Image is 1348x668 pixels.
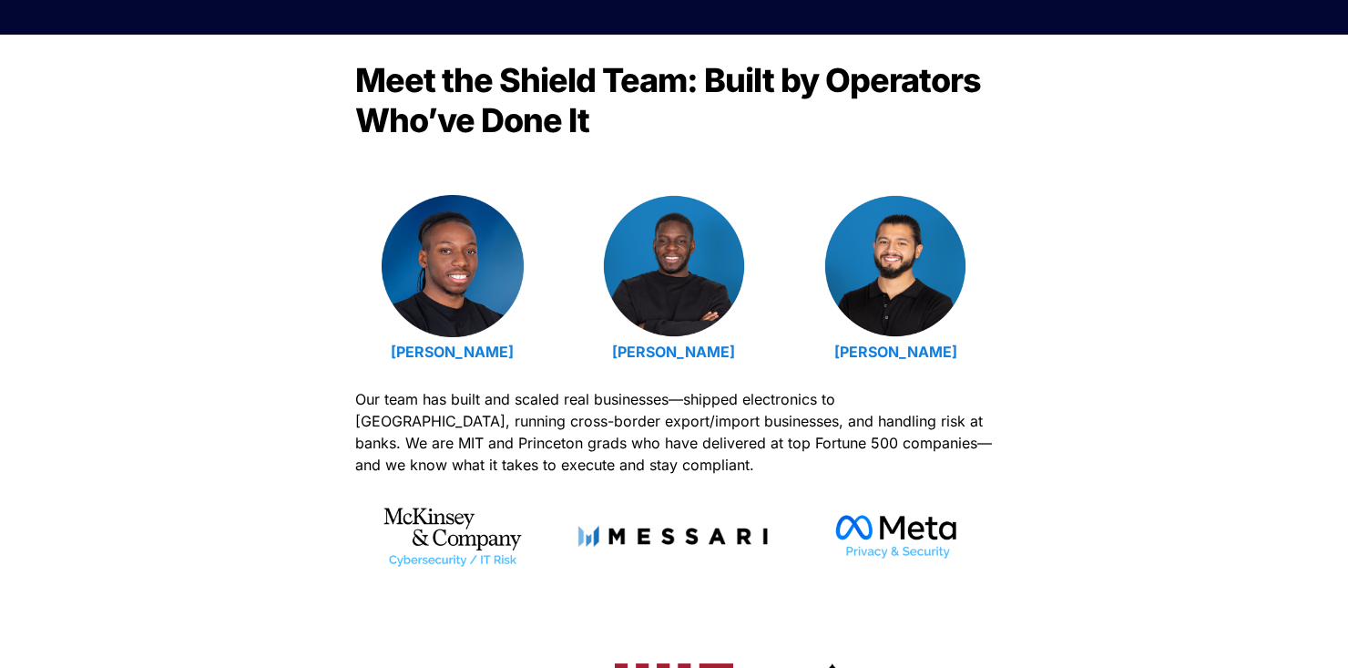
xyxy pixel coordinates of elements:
a: [PERSON_NAME] [612,343,735,361]
a: [PERSON_NAME] [834,343,957,361]
span: Our team has built and scaled real businesses—shipped electronics to [GEOGRAPHIC_DATA], running c... [355,390,996,474]
span: Meet the Shield Team: Built by Operators Who’ve Done It [355,60,987,140]
a: [PERSON_NAME] [391,343,514,361]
